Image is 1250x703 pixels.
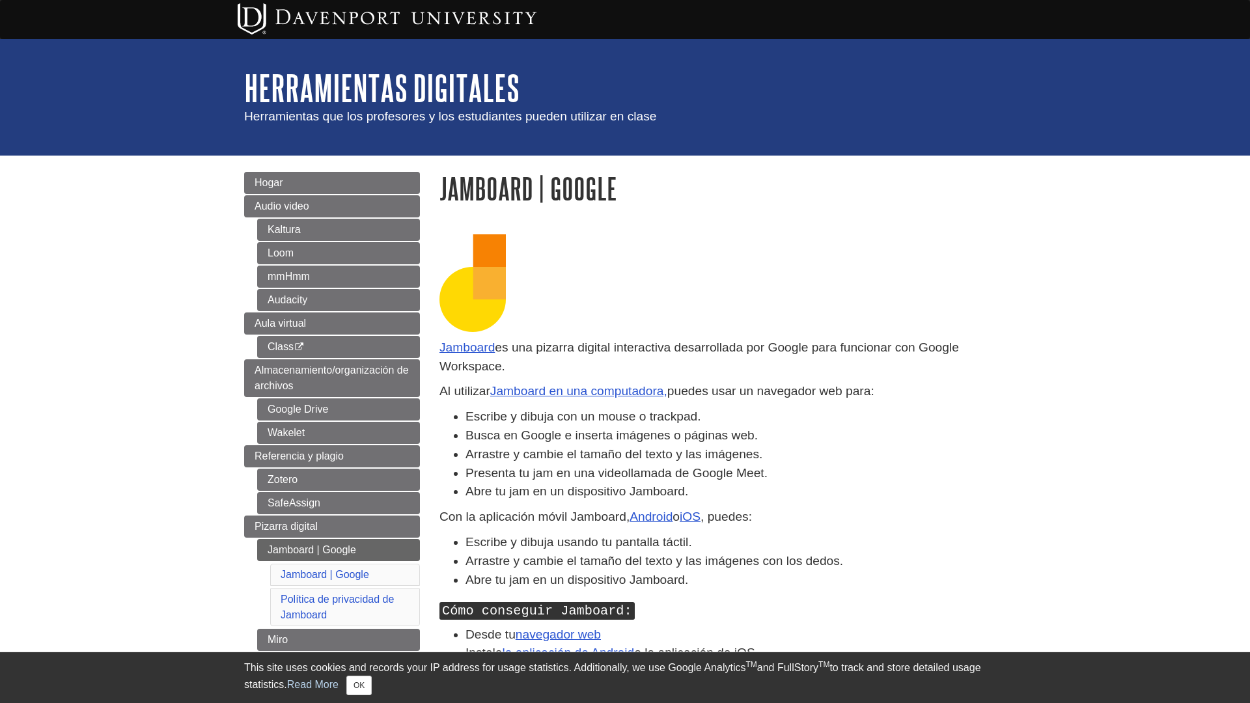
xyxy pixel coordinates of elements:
[439,172,1006,205] h1: Jamboard | Google
[294,343,305,351] i: This link opens in a new window
[257,289,420,311] a: Audacity
[255,521,318,532] span: Pizarra digital
[516,627,601,641] a: navegador web
[346,676,372,695] button: Close
[257,336,420,358] a: Class
[255,200,309,212] span: Audio video
[257,492,420,514] a: SafeAssign
[465,407,1006,426] li: Escribe y dibuja con un mouse o trackpad.
[281,569,369,580] a: Jamboard | Google
[287,679,339,690] a: Read More
[244,312,420,335] a: Aula virtual
[465,426,1006,445] li: Busca en Google e inserta imágenes o páginas web.
[244,195,420,217] a: Audio video
[257,469,420,491] a: Zotero
[439,234,506,332] img: jamboard logo
[244,516,420,538] a: Pizarra digital
[630,510,673,523] a: Android
[818,660,829,669] sup: TM
[257,266,420,288] a: mmHmm
[680,510,701,523] a: iOS
[465,644,1006,663] li: Instale o la aplicación de iOS
[503,646,635,659] a: la aplicación de Android
[465,464,1006,483] li: Presenta tu jam en una videollamada de Google Meet.
[244,68,520,108] a: Herramientas digitales
[465,482,1006,501] li: Abre tu jam en un dispositivo Jamboard.
[257,422,420,444] a: Wakelet
[244,359,420,397] a: Almacenamiento/organización de archivos
[439,508,1006,527] p: Con la aplicación móvil Jamboard, o , puedes:
[257,219,420,241] a: Kaltura
[255,177,283,188] span: Hogar
[244,445,420,467] a: Referencia y plagio
[439,338,1006,376] p: es una pizarra digital interactiva desarrollada por Google para funcionar con Google Workspace.
[244,109,657,123] span: Herramientas que los profesores y los estudiantes pueden utilizar en clase
[465,445,1006,464] li: Arrastre y cambie el tamaño del texto y las imágenes.
[490,384,667,398] a: Jamboard en una computadora,
[255,318,306,329] span: Aula virtual
[465,571,1006,590] li: Abre tu jam en un dispositivo Jamboard.
[255,450,344,462] span: Referencia y plagio
[244,660,1006,695] div: This site uses cookies and records your IP address for usage statistics. Additionally, we use Goo...
[439,602,635,620] kbd: Cómo conseguir Jamboard:
[257,629,420,651] a: Miro
[257,242,420,264] a: Loom
[238,3,536,34] img: Davenport University
[281,594,394,620] a: Política de privacidad de Jamboard
[439,340,495,354] a: Jamboard
[244,172,420,194] a: Hogar
[255,365,409,391] span: Almacenamiento/organización de archivos
[465,626,1006,644] li: Desde tu
[465,533,1006,552] li: Escribe y dibuja usando tu pantalla táctil.
[257,539,420,561] a: Jamboard | Google
[465,552,1006,571] li: Arrastre y cambie el tamaño del texto y las imágenes con los dedos.
[745,660,757,669] sup: TM
[439,382,1006,401] p: Al utilizar puedes usar un navegador web para:
[257,398,420,420] a: Google Drive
